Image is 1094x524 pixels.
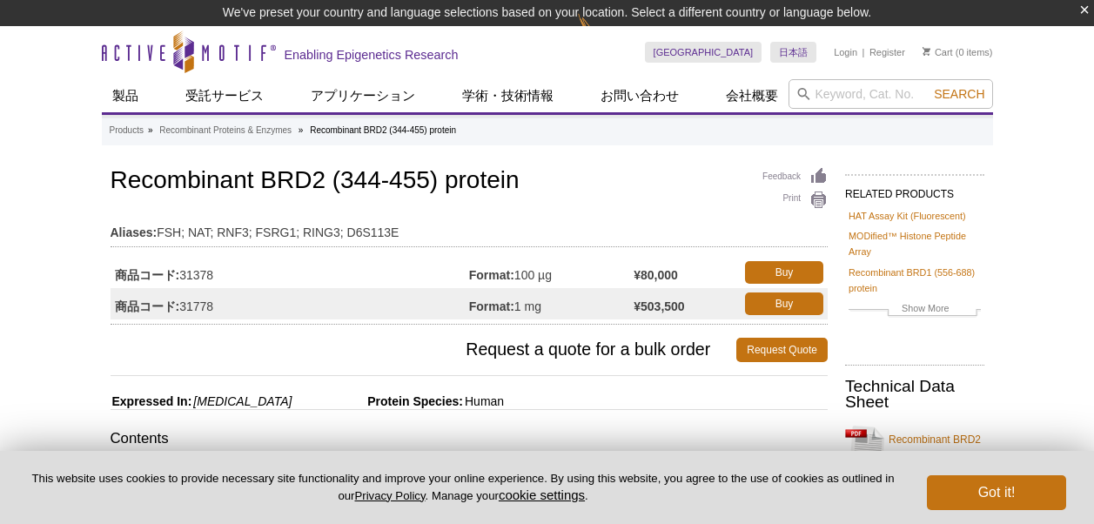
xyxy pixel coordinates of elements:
[923,46,953,58] a: Cart
[285,47,459,63] h2: Enabling Epigenetics Research
[923,42,993,63] li: (0 items)
[869,46,905,58] a: Register
[770,42,816,63] a: 日本語
[111,167,828,197] h1: Recombinant BRD2 (344-455) protein
[927,475,1066,510] button: Got it!
[193,394,292,408] i: [MEDICAL_DATA]
[590,79,689,112] a: お問い合わせ
[736,338,828,362] a: Request Quote
[111,257,469,288] td: 31378
[110,123,144,138] a: Products
[849,300,981,320] a: Show More
[834,46,857,58] a: Login
[715,79,789,112] a: 会社概要
[789,79,993,109] input: Keyword, Cat. No.
[354,489,425,502] a: Privacy Policy
[102,79,149,112] a: 製品
[111,338,737,362] span: Request a quote for a bulk order
[115,267,180,283] strong: 商品コード:
[845,379,984,410] h2: Technical Data Sheet
[111,288,469,319] td: 31778
[300,79,426,112] a: アプリケーション
[111,394,192,408] span: Expressed In:
[111,428,828,453] h3: Contents
[929,86,990,102] button: Search
[175,79,274,112] a: 受託サービス
[463,394,504,408] span: Human
[499,487,585,502] button: cookie settings
[295,394,463,408] span: Protein Species:
[469,267,514,283] strong: Format:
[745,261,823,284] a: Buy
[934,87,984,101] span: Search
[310,125,456,135] li: Recombinant BRD2 (344-455) protein
[111,225,158,240] strong: Aliases:
[452,79,564,112] a: 学術・技術情報
[845,421,984,474] a: Recombinant BRD2 (344-455) protein
[634,299,684,314] strong: ¥503,500
[849,208,966,224] a: HAT Assay Kit (Fluorescent)
[469,257,634,288] td: 100 µg
[645,42,762,63] a: [GEOGRAPHIC_DATA]
[469,288,634,319] td: 1 mg
[28,471,898,504] p: This website uses cookies to provide necessary site functionality and improve your online experie...
[849,228,981,259] a: MODified™ Histone Peptide Array
[762,167,828,186] a: Feedback
[634,267,678,283] strong: ¥80,000
[299,125,304,135] li: »
[578,13,624,54] img: Change Here
[111,214,828,242] td: FSH; NAT; RNF3; FSRG1; RING3; D6S113E
[762,191,828,210] a: Print
[148,125,153,135] li: »
[845,174,984,205] h2: RELATED PRODUCTS
[115,299,180,314] strong: 商品コード:
[849,265,981,296] a: Recombinant BRD1 (556-688) protein
[159,123,292,138] a: Recombinant Proteins & Enzymes
[745,292,823,315] a: Buy
[923,47,930,56] img: Your Cart
[469,299,514,314] strong: Format:
[862,42,865,63] li: |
